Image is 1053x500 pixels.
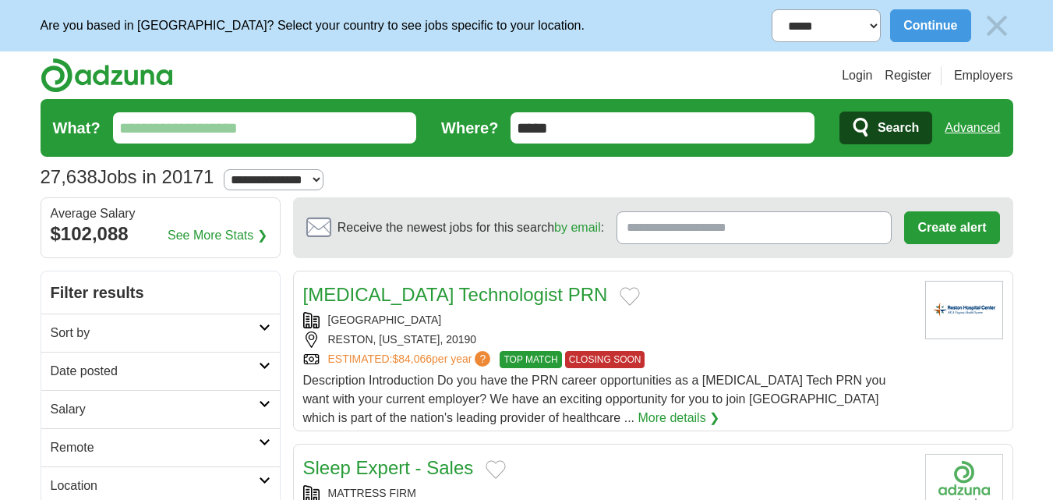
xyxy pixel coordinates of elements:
a: Date posted [41,352,280,390]
a: Salary [41,390,280,428]
button: Create alert [904,211,999,244]
a: Sort by [41,314,280,352]
span: $84,066 [392,353,432,365]
label: Where? [441,116,498,140]
div: Average Salary [51,207,270,220]
a: Sleep Expert - Sales [303,457,474,478]
img: Reston Hospital Center logo [925,281,1003,339]
a: Register [885,66,931,85]
a: Advanced [945,112,1000,144]
a: [MEDICAL_DATA] Technologist PRN [303,284,608,305]
h1: Jobs in 20171 [41,166,214,187]
button: Continue [890,9,970,42]
h2: Remote [51,438,259,457]
h2: Filter results [41,271,280,314]
span: TOP MATCH [500,351,561,368]
a: See More Stats ❯ [168,226,267,245]
button: Add to favorite jobs [620,287,640,306]
p: Are you based in [GEOGRAPHIC_DATA]? Select your country to see jobs specific to your location. [41,16,585,35]
a: Login [842,66,872,85]
div: RESTON, [US_STATE], 20190 [303,332,913,348]
h2: Salary [51,400,259,419]
a: Employers [954,66,1013,85]
a: More details ❯ [638,409,719,427]
span: Description Introduction Do you have the PRN career opportunities as a [MEDICAL_DATA] Tech PRN yo... [303,374,886,424]
span: 27,638 [41,163,97,191]
h2: Location [51,477,259,495]
label: What? [53,116,101,140]
img: icon_close_no_bg.svg [981,9,1013,42]
span: ? [475,351,490,367]
h2: Sort by [51,324,259,342]
button: Add to favorite jobs [486,460,506,479]
span: CLOSING SOON [565,351,645,368]
img: Adzuna logo [41,58,173,93]
div: $102,088 [51,220,270,248]
a: [GEOGRAPHIC_DATA] [328,314,442,326]
button: Search [839,112,932,144]
a: ESTIMATED:$84,066per year? [328,351,494,368]
span: Receive the newest jobs for this search : [337,218,604,237]
span: Search [878,112,919,144]
a: by email [554,221,601,234]
h2: Date posted [51,362,259,381]
a: Remote [41,428,280,466]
